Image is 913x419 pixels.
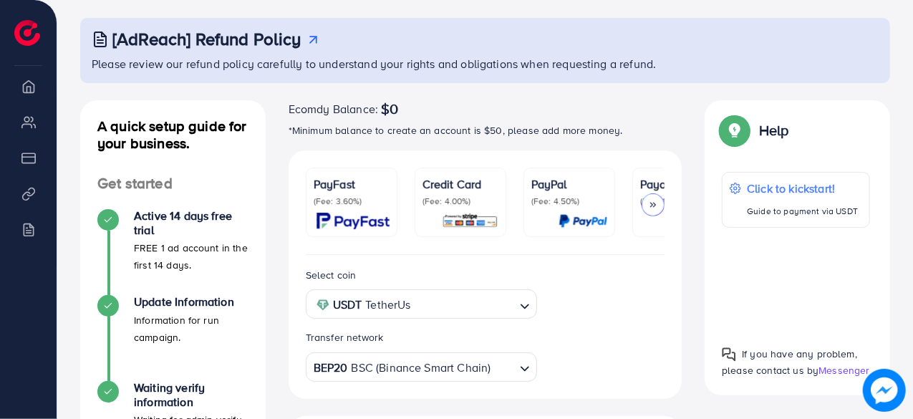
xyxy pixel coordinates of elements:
p: (Fee: 4.00%) [422,196,498,207]
strong: BEP20 [314,357,348,378]
h4: Waiting verify information [134,381,248,408]
span: If you have any problem, please contact us by [722,347,857,377]
span: Messenger [818,363,869,377]
img: image [863,369,906,412]
input: Search for option [493,356,515,378]
img: logo [14,20,40,46]
p: Information for run campaign. [134,312,248,346]
div: Search for option [306,352,538,382]
p: FREE 1 ad account in the first 14 days. [134,239,248,274]
li: Active 14 days free trial [80,209,266,295]
p: (Fee: 1.00%) [640,196,716,207]
img: coin [317,299,329,312]
input: Search for option [415,294,515,316]
p: Help [759,122,789,139]
p: Click to kickstart! [747,180,858,197]
span: BSC (Binance Smart Chain) [352,357,491,378]
p: PayPal [531,175,607,193]
img: Popup guide [722,117,748,143]
h4: Active 14 days free trial [134,209,248,236]
h4: A quick setup guide for your business. [80,117,266,152]
p: *Minimum balance to create an account is $50, please add more money. [289,122,682,139]
img: Popup guide [722,347,736,362]
img: card [317,213,390,229]
label: Select coin [306,268,357,282]
p: Please review our refund policy carefully to understand your rights and obligations when requesti... [92,55,881,72]
h3: [AdReach] Refund Policy [112,29,301,49]
p: Credit Card [422,175,498,193]
span: Ecomdy Balance: [289,100,378,117]
p: PayFast [314,175,390,193]
h4: Get started [80,175,266,193]
img: card [442,213,498,229]
label: Transfer network [306,330,384,345]
p: (Fee: 4.50%) [531,196,607,207]
li: Update Information [80,295,266,381]
p: Payoneer [640,175,716,193]
div: Search for option [306,289,538,319]
h4: Update Information [134,295,248,309]
span: TetherUs [365,294,410,315]
p: Guide to payment via USDT [747,203,858,220]
img: card [559,213,607,229]
span: $0 [381,100,398,117]
strong: USDT [333,294,362,315]
p: (Fee: 3.60%) [314,196,390,207]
